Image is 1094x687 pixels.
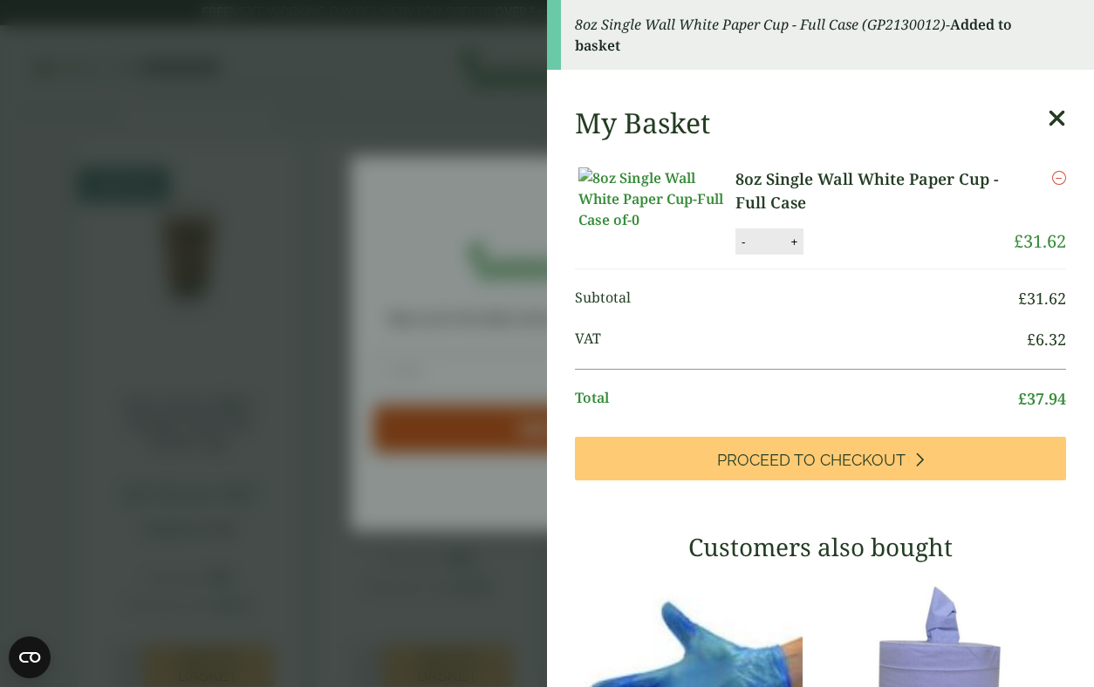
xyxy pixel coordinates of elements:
[1014,229,1023,253] span: £
[1027,329,1036,350] span: £
[575,15,946,34] em: 8oz Single Wall White Paper Cup - Full Case (GP2130012)
[1052,167,1066,188] a: Remove this item
[736,235,750,249] button: -
[575,437,1066,480] a: Proceed to Checkout
[575,106,710,139] h2: My Basket
[1018,388,1027,409] span: £
[735,167,1014,214] a: 8oz Single Wall White Paper Cup - Full Case
[9,636,51,678] button: Open CMP widget
[717,451,906,470] span: Proceed to Checkout
[575,328,1027,351] span: VAT
[1018,388,1066,409] bdi: 37.94
[578,167,735,230] img: 8oz Single Wall White Paper Cup-Full Case of-0
[1014,229,1066,253] bdi: 31.62
[575,287,1018,310] span: Subtotal
[1018,288,1027,309] span: £
[1018,288,1066,309] bdi: 31.62
[575,387,1018,411] span: Total
[575,533,1066,562] h3: Customers also bought
[1027,329,1066,350] bdi: 6.32
[785,235,803,249] button: +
